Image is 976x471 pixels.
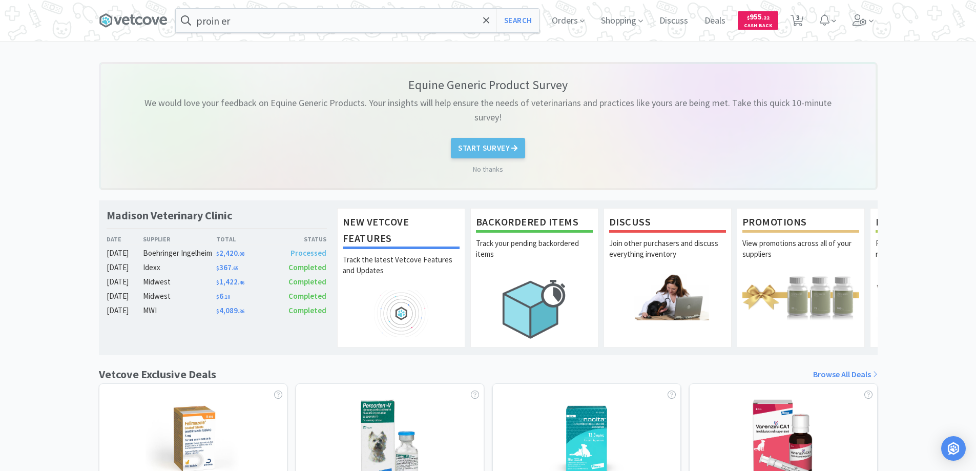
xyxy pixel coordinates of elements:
[786,17,807,27] a: 3
[216,291,230,301] span: 6
[232,265,238,272] span: . 65
[737,208,865,347] a: PromotionsView promotions across all of your suppliers
[609,214,726,233] h1: Discuss
[107,261,143,274] div: [DATE]
[107,247,143,259] div: [DATE]
[941,436,966,461] div: Open Intercom Messenger
[473,163,503,175] a: No thanks
[747,14,750,21] span: $
[700,16,730,26] a: Deals
[107,234,143,244] div: Date
[288,305,326,315] span: Completed
[107,290,143,302] div: [DATE]
[408,77,568,93] p: Equine Generic Product Survey
[143,247,216,259] div: Boehringer Ingelheim
[476,214,593,233] h1: Backordered Items
[216,234,272,244] div: Total
[343,214,460,249] h1: New Vetcove Features
[604,208,732,347] a: DiscussJoin other purchasers and discuss everything inventory
[143,290,216,302] div: Midwest
[744,23,772,30] span: Cash Back
[337,208,465,347] a: New Vetcove FeaturesTrack the latest Vetcove Features and Updates
[238,279,244,286] span: . 46
[747,12,770,22] span: 955
[216,265,219,272] span: $
[288,277,326,286] span: Completed
[238,308,244,315] span: . 36
[476,274,593,344] img: hero_backorders.png
[107,304,327,317] a: [DATE]MWI$4,089.36Completed
[496,9,539,32] button: Search
[609,274,726,320] img: hero_discuss.png
[143,261,216,274] div: Idexx
[107,261,327,274] a: [DATE]Idexx$367.65Completed
[216,262,238,272] span: 367
[343,254,460,290] p: Track the latest Vetcove Features and Updates
[107,290,327,302] a: [DATE]Midwest$6.10Completed
[107,304,143,317] div: [DATE]
[738,7,778,34] a: $955.22Cash Back
[290,248,326,258] span: Processed
[451,138,525,158] button: Start Survey
[742,274,859,320] img: hero_promotions.png
[143,304,216,317] div: MWI
[107,276,327,288] a: [DATE]Midwest$1,422.46Completed
[107,208,232,223] h1: Madison Veterinary Clinic
[238,251,244,257] span: . 08
[813,368,878,381] a: Browse All Deals
[609,238,726,274] p: Join other purchasers and discuss everything inventory
[288,262,326,272] span: Completed
[99,365,216,383] h1: Vetcove Exclusive Deals
[762,14,770,21] span: . 22
[343,290,460,337] img: hero_feature_roadmap.png
[143,234,216,244] div: Supplier
[132,96,845,126] p: We would love your feedback on Equine Generic Products. Your insights will help ensure the needs ...
[470,208,598,347] a: Backordered ItemsTrack your pending backordered items
[107,247,327,259] a: [DATE]Boehringer Ingelheim$2,420.08Processed
[742,238,859,274] p: View promotions across all of your suppliers
[143,276,216,288] div: Midwest
[476,238,593,274] p: Track your pending backordered items
[216,305,244,315] span: 4,089
[176,9,539,32] input: Search by item, sku, manufacturer, ingredient, size...
[655,16,692,26] a: Discuss
[107,276,143,288] div: [DATE]
[742,214,859,233] h1: Promotions
[288,291,326,301] span: Completed
[223,294,230,300] span: . 10
[216,308,219,315] span: $
[272,234,327,244] div: Status
[216,248,244,258] span: 2,420
[216,279,219,286] span: $
[216,277,244,286] span: 1,422
[216,294,219,300] span: $
[216,251,219,257] span: $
